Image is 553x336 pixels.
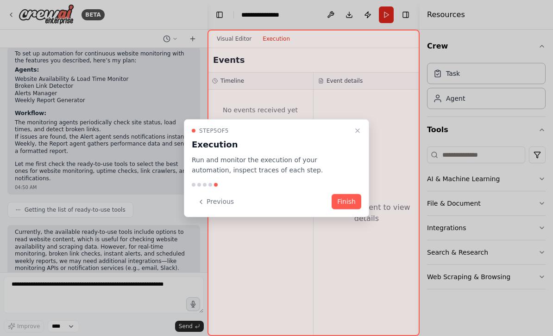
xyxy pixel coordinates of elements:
[332,194,361,209] button: Finish
[213,8,226,21] button: Hide left sidebar
[192,154,350,176] p: Run and monitor the execution of your automation, inspect traces of each step.
[199,127,229,134] span: Step 5 of 5
[352,125,363,136] button: Close walkthrough
[192,138,350,151] h3: Execution
[192,194,239,209] button: Previous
